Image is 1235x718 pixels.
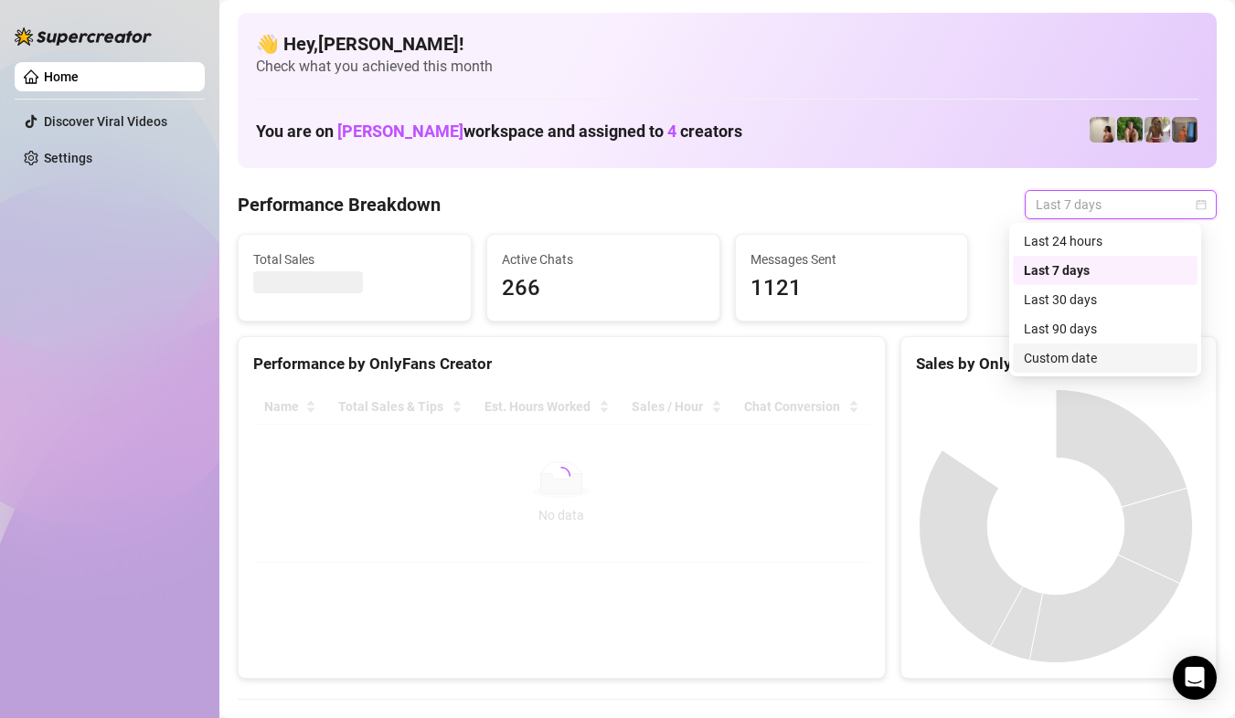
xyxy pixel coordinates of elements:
span: 266 [502,271,705,306]
span: Last 7 days [1036,191,1206,218]
span: 1121 [751,271,953,306]
div: Performance by OnlyFans Creator [253,352,870,376]
img: Ralphy [1090,117,1115,143]
div: Open Intercom Messenger [1173,656,1217,700]
div: Custom date [1013,343,1198,373]
img: Wayne [1172,117,1198,143]
div: Sales by OnlyFans Creator [916,352,1201,376]
span: [PERSON_NAME] [337,121,463,141]
a: Home [44,69,79,84]
div: Last 30 days [1024,290,1187,310]
a: Settings [44,151,92,165]
span: 4 [667,121,676,141]
div: Last 90 days [1013,314,1198,343]
h4: 👋 Hey, [PERSON_NAME] ! [256,31,1198,57]
div: Last 90 days [1024,319,1187,339]
div: Last 24 hours [1013,227,1198,256]
img: Nathaniel [1145,117,1170,143]
h1: You are on workspace and assigned to creators [256,121,742,142]
div: Custom date [1024,348,1187,368]
h4: Performance Breakdown [238,192,441,217]
span: calendar [1196,199,1207,210]
div: Last 7 days [1013,256,1198,285]
div: Last 30 days [1013,285,1198,314]
a: Discover Viral Videos [44,114,167,129]
span: Active Chats [502,249,705,269]
span: Check what you achieved this month [256,57,1198,77]
img: Nathaniel [1117,117,1143,143]
div: Last 7 days [1024,260,1187,280]
img: logo-BBDzfeDw.svg [15,27,152,46]
div: Last 24 hours [1024,231,1187,251]
span: loading [551,466,571,486]
span: Total Sales [253,249,456,269]
span: Messages Sent [751,249,953,269]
